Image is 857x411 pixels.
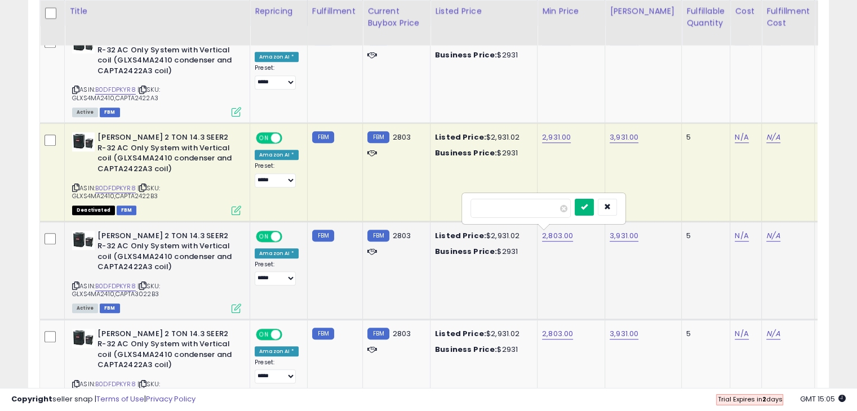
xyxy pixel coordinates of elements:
b: Listed Price: [435,230,486,241]
div: ASIN: [72,231,241,312]
img: 411n1sDVynL._SL40_.jpg [72,132,95,151]
b: Business Price: [435,50,497,60]
b: [PERSON_NAME] 2 TON 14.3 SEER2 R-32 AC Only System with Vertical coil (GLXS4MA2410 condenser and ... [97,132,234,177]
div: Amazon AI * [255,52,299,62]
b: 2 [762,395,766,404]
div: Amazon AI * [255,346,299,356]
div: $2,931.02 [435,329,529,339]
span: 2803 [392,132,411,142]
b: Business Price: [435,246,497,257]
a: N/A [766,328,780,339]
strong: Copyright [11,394,52,404]
span: OFF [281,133,299,143]
small: FBM [312,131,334,143]
span: OFF [281,231,299,241]
span: Trial Expires in days [717,395,782,404]
div: $2931 [435,345,529,355]
div: Amazon AI * [255,248,299,258]
div: $2,931.02 [435,231,529,241]
div: $2,931.02 [435,132,529,142]
a: 2,803.00 [542,230,573,242]
a: B0DFDPKYR8 [95,184,136,193]
div: Fulfillment [312,6,358,17]
div: ASIN: [72,34,241,115]
div: Title [69,6,245,17]
div: $2931 [435,148,529,158]
b: Listed Price: [435,328,486,339]
div: 5 [686,231,721,241]
img: 411n1sDVynL._SL40_.jpg [72,231,95,250]
a: B0DFDPKYR8 [95,282,136,291]
a: 2,803.00 [542,328,573,339]
a: 3,931.00 [610,328,638,339]
div: $2931 [435,50,529,60]
div: Min Price [542,6,600,17]
b: [PERSON_NAME] 2 TON 14.3 SEER2 R-32 AC Only System with Vertical coil (GLXS4MA2410 condenser and ... [97,231,234,275]
span: | SKU: GLXS4MA2410,CAPTA2422A3 [72,85,160,102]
a: 3,931.00 [610,132,638,143]
a: 3,931.00 [610,230,638,242]
span: 2025-10-7 15:05 GMT [800,394,846,404]
div: 5 [686,329,721,339]
div: $2931 [435,247,529,257]
div: 5 [686,132,721,142]
div: Fulfillment Cost [766,6,810,29]
small: FBM [367,131,389,143]
div: [PERSON_NAME] [610,6,677,17]
div: Preset: [255,162,299,187]
span: | SKU: GLXS4MA2410,CAPTA3022B3 [72,282,160,298]
a: N/A [735,230,748,242]
span: All listings currently available for purchase on Amazon [72,303,98,313]
div: Cost [735,6,757,17]
small: FBM [312,230,334,242]
div: Current Buybox Price [367,6,425,29]
span: All listings that are unavailable for purchase on Amazon for any reason other than out-of-stock [72,205,115,215]
b: Business Price: [435,344,497,355]
div: Preset: [255,261,299,286]
a: B0DFDPKYR8 [95,85,136,95]
small: FBM [312,328,334,339]
a: N/A [735,132,748,143]
a: 2,931.00 [542,132,571,143]
b: Listed Price: [435,132,486,142]
a: Privacy Policy [146,394,196,404]
a: N/A [766,132,780,143]
a: Terms of Use [96,394,144,404]
span: ON [257,329,271,339]
span: All listings currently available for purchase on Amazon [72,108,98,117]
div: ASIN: [72,132,241,213]
span: ON [257,133,271,143]
span: ON [257,231,271,241]
span: FBM [100,303,120,313]
div: Preset: [255,64,299,90]
small: FBM [367,230,389,242]
b: [PERSON_NAME] 2 TON 14.3 SEER2 R-32 AC Only System with Vertical coil (GLXS4MA2410 condenser and ... [97,34,234,79]
div: Amazon AI * [255,150,299,160]
span: OFF [281,329,299,339]
a: N/A [735,328,748,339]
div: Repricing [255,6,303,17]
small: FBM [367,328,389,339]
img: 411n1sDVynL._SL40_.jpg [72,329,95,348]
div: Listed Price [435,6,532,17]
div: Fulfillable Quantity [686,6,725,29]
div: seller snap | | [11,394,196,405]
span: 2803 [392,230,411,241]
span: | SKU: GLXS4MA2410,CAPTA2422B3 [72,184,160,200]
b: [PERSON_NAME] 2 TON 14.3 SEER2 R-32 AC Only System with Vertical coil (GLXS4MA2410 condenser and ... [97,329,234,373]
span: FBM [117,205,137,215]
div: Preset: [255,359,299,384]
a: N/A [766,230,780,242]
span: FBM [100,108,120,117]
b: Business Price: [435,148,497,158]
span: 2803 [392,328,411,339]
